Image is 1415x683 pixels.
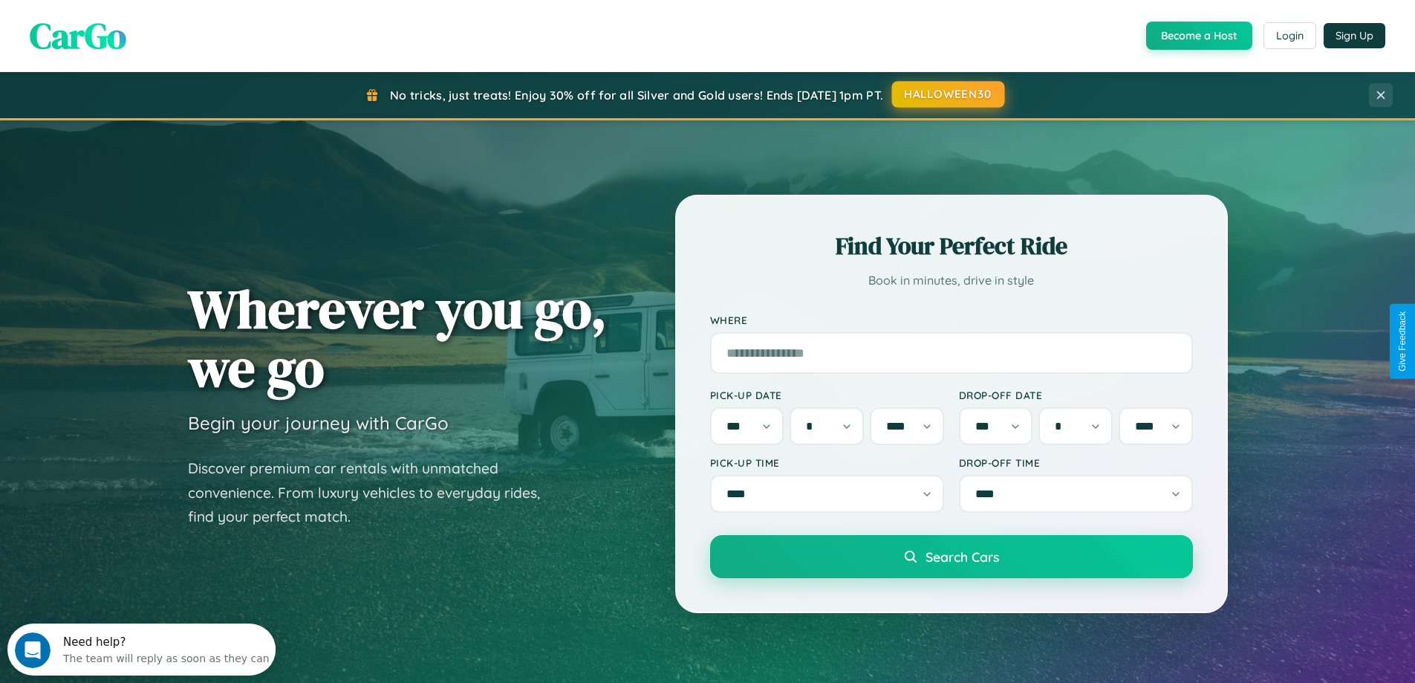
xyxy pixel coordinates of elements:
[30,11,126,60] span: CarGo
[710,270,1193,291] p: Book in minutes, drive in style
[710,535,1193,578] button: Search Cars
[959,389,1193,401] label: Drop-off Date
[188,412,449,434] h3: Begin your journey with CarGo
[15,632,51,668] iframe: Intercom live chat
[959,456,1193,469] label: Drop-off Time
[390,88,883,103] span: No tricks, just treats! Enjoy 30% off for all Silver and Gold users! Ends [DATE] 1pm PT.
[1263,22,1316,49] button: Login
[892,81,1005,108] button: HALLOWEEN30
[710,456,944,469] label: Pick-up Time
[188,279,607,397] h1: Wherever you go, we go
[56,25,262,40] div: The team will reply as soon as they can
[188,456,559,529] p: Discover premium car rentals with unmatched convenience. From luxury vehicles to everyday rides, ...
[1324,23,1385,48] button: Sign Up
[1146,22,1252,50] button: Become a Host
[710,314,1193,326] label: Where
[1397,311,1408,372] div: Give Feedback
[710,230,1193,262] h2: Find Your Perfect Ride
[926,548,999,565] span: Search Cars
[710,389,944,401] label: Pick-up Date
[7,624,276,676] iframe: Intercom live chat discovery launcher
[6,6,276,47] div: Open Intercom Messenger
[56,13,262,25] div: Need help?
